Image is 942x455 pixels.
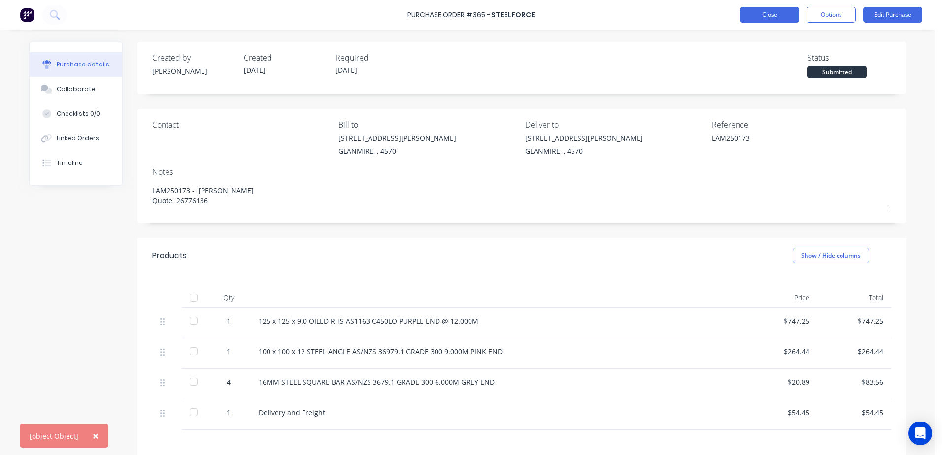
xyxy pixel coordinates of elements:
div: Contact [152,119,332,130]
div: $54.45 [825,407,883,418]
div: GLANMIRE, , 4570 [525,146,643,156]
div: Total [817,288,891,308]
div: Qty [206,288,251,308]
div: 1 [214,346,243,357]
button: Close [740,7,799,23]
div: Bill to [338,119,518,130]
div: Open Intercom Messenger [908,422,932,445]
button: Purchase details [30,52,122,77]
div: Checklists 0/0 [57,109,100,118]
div: [STREET_ADDRESS][PERSON_NAME] [338,133,456,143]
div: $264.44 [825,346,883,357]
div: 1 [214,407,243,418]
div: [STREET_ADDRESS][PERSON_NAME] [525,133,643,143]
button: Checklists 0/0 [30,101,122,126]
div: Delivery and Freight [259,407,736,418]
div: Timeline [57,159,83,167]
button: Timeline [30,151,122,175]
textarea: LAM250173 [712,133,835,155]
button: Show / Hide columns [793,248,869,263]
div: Required [336,52,419,64]
button: Edit Purchase [863,7,922,23]
div: Linked Orders [57,134,99,143]
div: Purchase details [57,60,109,69]
div: [object Object] [30,431,78,441]
div: $747.25 [825,316,883,326]
button: Linked Orders [30,126,122,151]
div: 1 [214,316,243,326]
button: Options [807,7,856,23]
div: Submitted [807,66,867,78]
div: Price [743,288,817,308]
div: 125 x 125 x 9.0 OILED RHS AS1163 C450LO PURPLE END @ 12.000M [259,316,736,326]
div: 16MM STEEL SQUARE BAR AS/NZS 3679.1 GRADE 300 6.000M GREY END [259,377,736,387]
div: Purchase Order #365 - [407,10,490,20]
div: $83.56 [825,377,883,387]
button: Close [83,424,108,448]
div: 4 [214,377,243,387]
div: Steelforce [491,10,535,20]
div: Status [807,52,891,64]
button: Collaborate [30,77,122,101]
div: $20.89 [751,377,809,387]
div: 100 x 100 x 12 STEEL ANGLE AS/NZS 36979.1 GRADE 300 9.000M PINK END [259,346,736,357]
span: × [93,429,99,443]
div: Created by [152,52,236,64]
div: Created [244,52,328,64]
div: $54.45 [751,407,809,418]
div: Reference [712,119,891,130]
div: Deliver to [525,119,705,130]
div: GLANMIRE, , 4570 [338,146,456,156]
div: $264.44 [751,346,809,357]
div: Notes [152,166,891,178]
img: Factory [20,7,34,22]
div: Collaborate [57,85,96,94]
textarea: LAM250173 - [PERSON_NAME] Quote 26776136 [152,180,891,211]
div: Products [152,250,187,261]
div: [PERSON_NAME] [152,66,236,76]
div: $747.25 [751,316,809,326]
